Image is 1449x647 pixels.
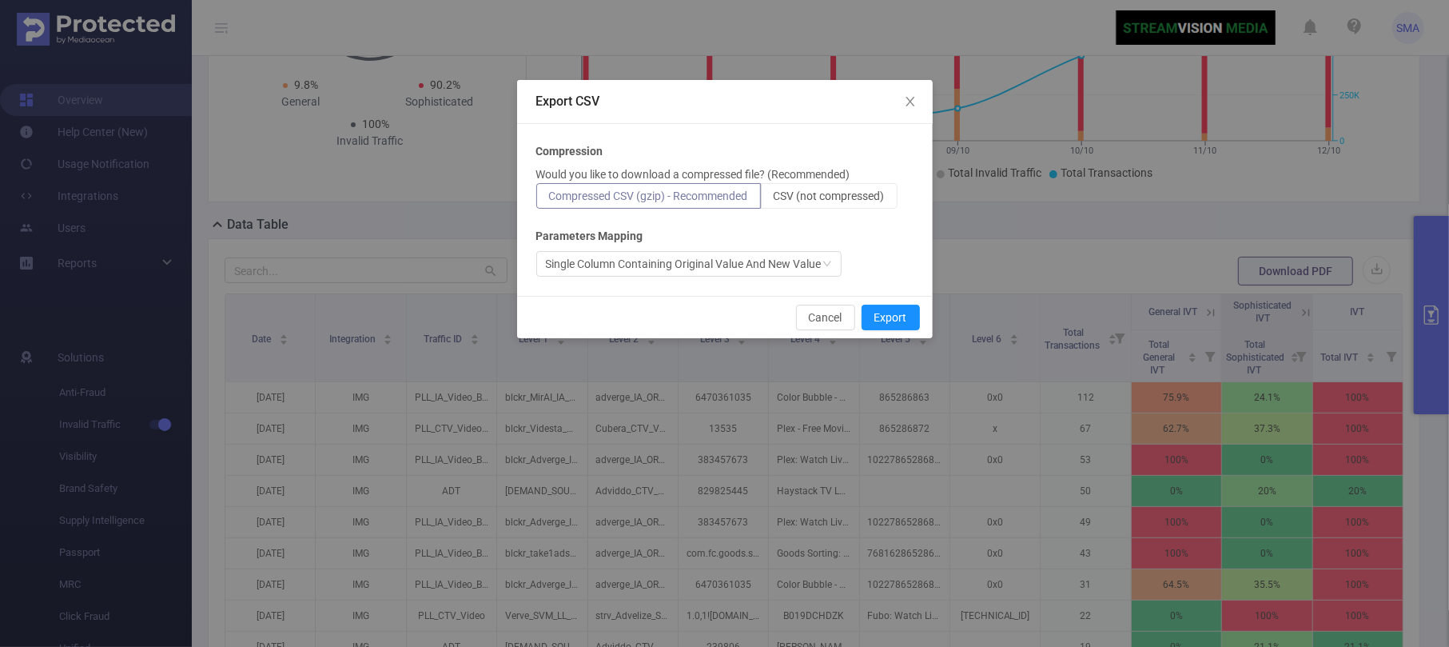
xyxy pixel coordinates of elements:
[796,305,855,330] button: Cancel
[904,95,917,108] i: icon: close
[536,93,914,110] div: Export CSV
[546,252,822,276] div: Single Column Containing Original Value And New Value
[862,305,920,330] button: Export
[822,259,832,270] i: icon: down
[536,228,643,245] b: Parameters Mapping
[536,143,603,160] b: Compression
[536,166,850,183] p: Would you like to download a compressed file? (Recommended)
[774,190,885,202] span: CSV (not compressed)
[888,80,933,125] button: Close
[549,190,748,202] span: Compressed CSV (gzip) - Recommended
